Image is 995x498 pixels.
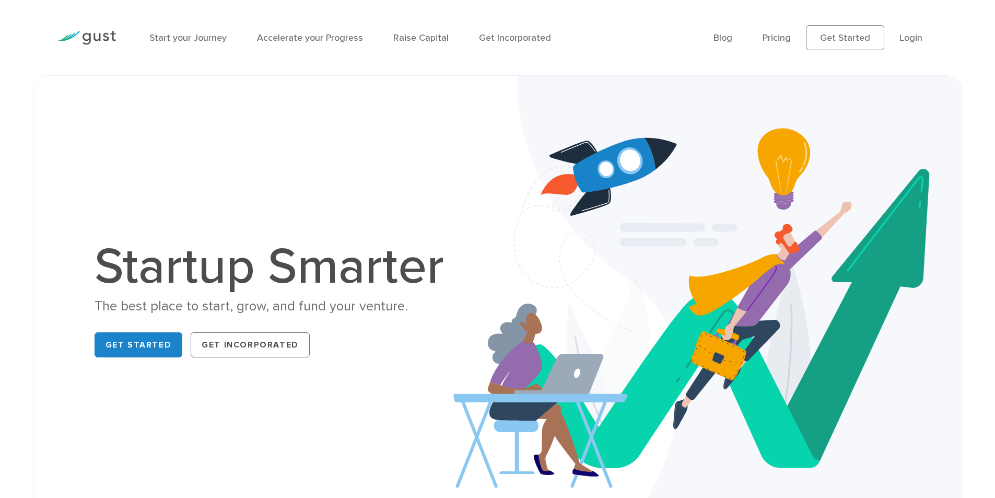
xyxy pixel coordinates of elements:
img: Gust Logo [57,31,116,45]
a: Blog [713,32,732,43]
a: Raise Capital [393,32,449,43]
a: Get Started [95,332,183,357]
a: Accelerate your Progress [257,32,363,43]
h1: Startup Smarter [95,242,455,292]
a: Start your Journey [149,32,227,43]
div: The best place to start, grow, and fund your venture. [95,297,455,316]
a: Pricing [763,32,791,43]
a: Get Incorporated [479,32,551,43]
a: Login [899,32,922,43]
a: Get Started [806,25,884,50]
a: Get Incorporated [191,332,310,357]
